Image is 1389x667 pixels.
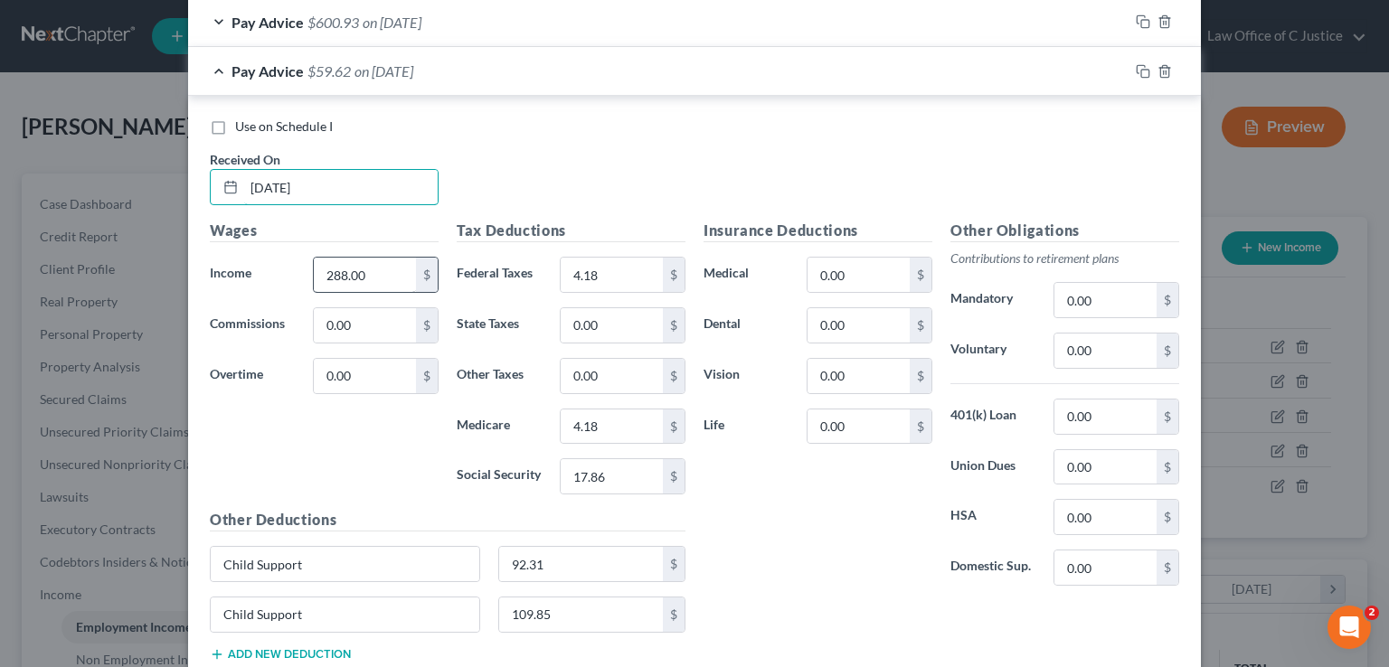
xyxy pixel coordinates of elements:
[201,307,304,343] label: Commissions
[363,14,421,31] span: on [DATE]
[694,257,798,293] label: Medical
[231,14,304,31] span: Pay Advice
[448,409,551,445] label: Medicare
[1157,283,1178,317] div: $
[561,459,663,493] input: 0.00
[694,307,798,343] label: Dental
[235,118,333,134] span: Use on Schedule I
[210,265,251,280] span: Income
[244,170,438,204] input: MM/DD/YYYY
[663,308,685,343] div: $
[941,333,1044,369] label: Voluntary
[941,550,1044,586] label: Domestic Sup.
[941,449,1044,485] label: Union Dues
[307,14,359,31] span: $600.93
[448,458,551,494] label: Social Security
[210,220,439,242] h5: Wages
[307,62,351,80] span: $59.62
[210,152,280,167] span: Received On
[561,308,663,343] input: 0.00
[808,308,910,343] input: 0.00
[416,308,438,343] div: $
[910,308,931,343] div: $
[210,509,685,531] h5: Other Deductions
[910,359,931,393] div: $
[1328,606,1371,649] iframe: Intercom live chat
[561,359,663,393] input: 0.00
[808,409,910,444] input: 0.00
[950,249,1179,268] p: Contributions to retirement plans
[941,282,1044,318] label: Mandatory
[1365,606,1379,620] span: 2
[499,547,664,581] input: 0.00
[416,359,438,393] div: $
[448,358,551,394] label: Other Taxes
[231,62,304,80] span: Pay Advice
[1157,333,1178,368] div: $
[704,220,932,242] h5: Insurance Deductions
[1054,283,1157,317] input: 0.00
[1054,399,1157,434] input: 0.00
[663,547,685,581] div: $
[663,359,685,393] div: $
[694,358,798,394] label: Vision
[314,258,416,292] input: 0.00
[416,258,438,292] div: $
[499,597,664,632] input: 0.00
[950,220,1179,242] h5: Other Obligations
[663,409,685,444] div: $
[354,62,413,80] span: on [DATE]
[941,399,1044,435] label: 401(k) Loan
[910,258,931,292] div: $
[1054,450,1157,484] input: 0.00
[941,499,1044,535] label: HSA
[314,359,416,393] input: 0.00
[663,459,685,493] div: $
[1157,500,1178,534] div: $
[561,258,663,292] input: 0.00
[1054,550,1157,585] input: 0.00
[457,220,685,242] h5: Tax Deductions
[808,359,910,393] input: 0.00
[1054,333,1157,368] input: 0.00
[211,547,479,581] input: Specify...
[1157,450,1178,484] div: $
[211,597,479,632] input: Specify...
[663,258,685,292] div: $
[663,597,685,632] div: $
[1054,500,1157,534] input: 0.00
[910,409,931,444] div: $
[448,307,551,343] label: State Taxes
[210,647,351,662] button: Add new deduction
[694,409,798,445] label: Life
[808,258,910,292] input: 0.00
[314,308,416,343] input: 0.00
[448,257,551,293] label: Federal Taxes
[201,358,304,394] label: Overtime
[1157,550,1178,585] div: $
[561,409,663,444] input: 0.00
[1157,399,1178,434] div: $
